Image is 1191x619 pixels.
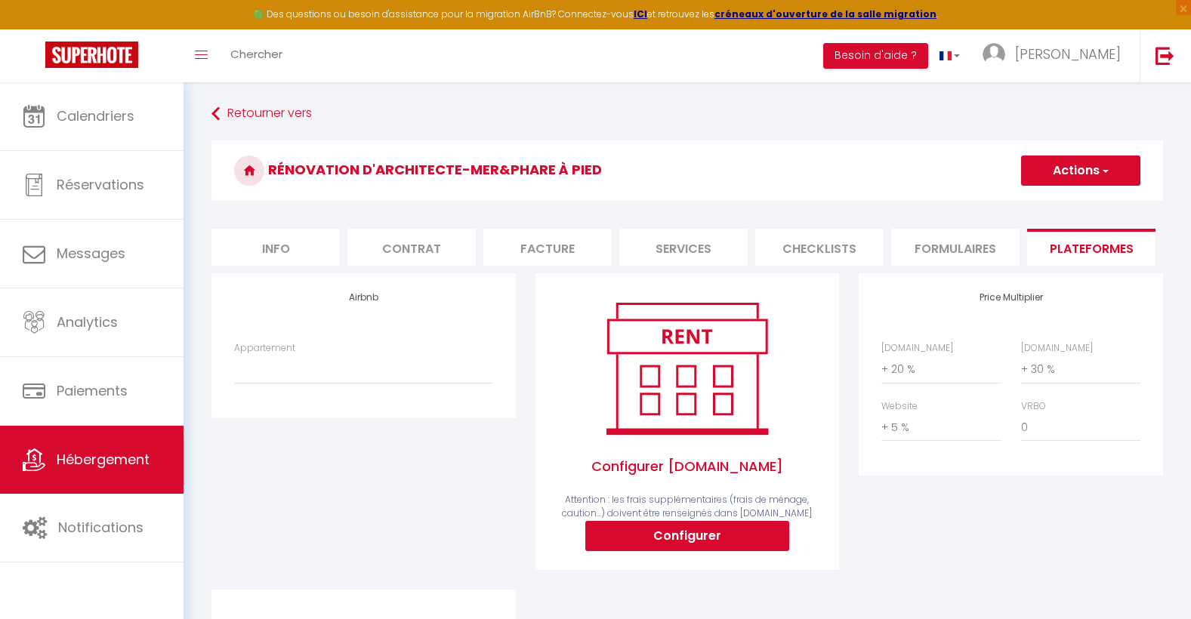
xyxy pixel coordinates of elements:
[634,8,647,20] a: ICI
[483,229,612,266] li: Facture
[230,46,282,62] span: Chercher
[1021,399,1046,414] label: VRBO
[983,43,1005,66] img: ...
[1021,341,1093,356] label: [DOMAIN_NAME]
[1156,46,1174,65] img: logout
[57,381,128,400] span: Paiements
[881,292,1140,303] h4: Price Multiplier
[714,8,936,20] a: créneaux d'ouverture de la salle migration
[619,229,748,266] li: Services
[591,296,783,441] img: rent.png
[57,244,125,263] span: Messages
[562,493,812,520] span: Attention : les frais supplémentaires (frais de ménage, caution...) doivent être renseignés dans ...
[1021,156,1140,186] button: Actions
[971,29,1140,82] a: ... [PERSON_NAME]
[57,175,144,194] span: Réservations
[211,100,1163,128] a: Retourner vers
[58,518,143,537] span: Notifications
[12,6,57,51] button: Ouvrir le widget de chat LiveChat
[57,313,118,331] span: Analytics
[211,229,340,266] li: Info
[347,229,476,266] li: Contrat
[234,341,295,356] label: Appartement
[45,42,138,68] img: Super Booking
[1027,229,1156,266] li: Plateformes
[219,29,294,82] a: Chercher
[558,441,816,492] span: Configurer [DOMAIN_NAME]
[823,43,928,69] button: Besoin d'aide ?
[1015,45,1121,63] span: [PERSON_NAME]
[211,140,1163,201] h3: Rénovation d'architecte-Mer&Phare à pied
[881,399,918,414] label: Website
[585,521,789,551] button: Configurer
[891,229,1020,266] li: Formulaires
[755,229,884,266] li: Checklists
[234,292,492,303] h4: Airbnb
[57,450,150,469] span: Hébergement
[881,341,953,356] label: [DOMAIN_NAME]
[57,106,134,125] span: Calendriers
